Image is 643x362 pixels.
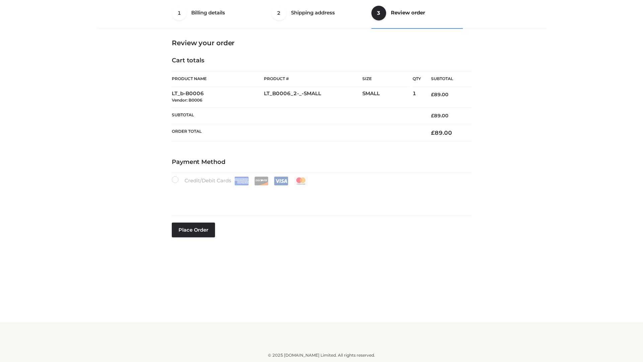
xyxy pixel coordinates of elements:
iframe: Secure payment input frame [170,184,470,208]
th: Subtotal [172,107,421,124]
span: £ [431,113,434,119]
img: Mastercard [294,177,308,185]
img: Amex [234,177,249,185]
h4: Cart totals [172,57,471,64]
th: Size [362,71,409,86]
bdi: 89.00 [431,92,448,98]
td: LT_B0006_2-_-SMALL [264,86,362,108]
button: Place order [172,223,215,237]
bdi: 89.00 [431,129,452,136]
td: 1 [413,86,421,108]
h3: Review your order [172,39,471,47]
span: £ [431,129,435,136]
th: Qty [413,71,421,86]
th: Order Total [172,124,421,142]
label: Credit/Debit Cards [172,176,309,185]
th: Product Name [172,71,264,86]
td: LT_b-B0006 [172,86,264,108]
bdi: 89.00 [431,113,448,119]
small: Vendor: B0006 [172,98,202,103]
div: © 2025 [DOMAIN_NAME] Limited. All rights reserved. [99,352,544,359]
td: SMALL [362,86,413,108]
img: Discover [254,177,269,185]
th: Subtotal [421,71,471,86]
h4: Payment Method [172,159,471,166]
span: £ [431,92,434,98]
img: Visa [274,177,288,185]
th: Product # [264,71,362,86]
